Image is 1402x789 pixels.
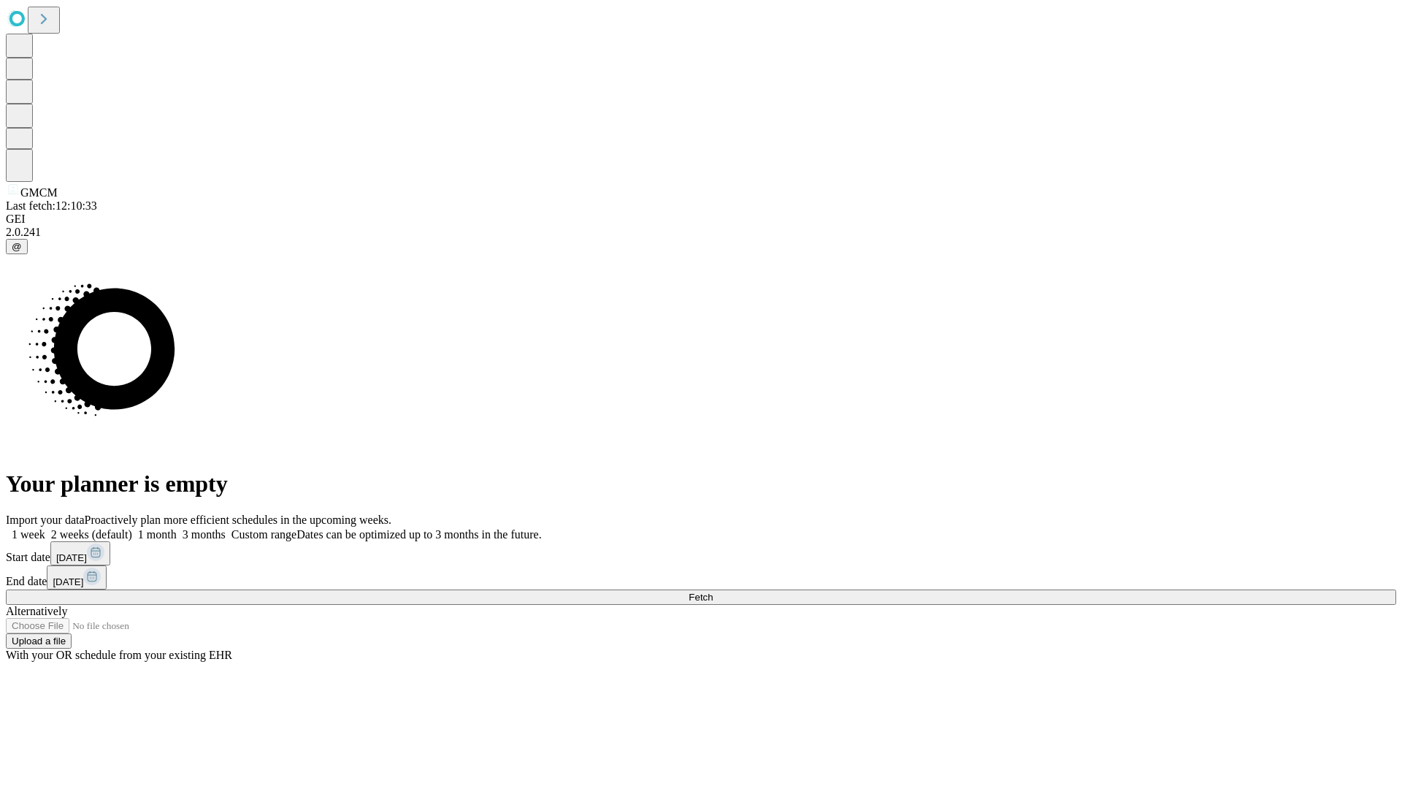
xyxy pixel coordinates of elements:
[53,576,83,587] span: [DATE]
[12,241,22,252] span: @
[6,565,1396,590] div: End date
[689,592,713,603] span: Fetch
[6,590,1396,605] button: Fetch
[6,541,1396,565] div: Start date
[6,605,67,617] span: Alternatively
[231,528,296,541] span: Custom range
[6,226,1396,239] div: 2.0.241
[47,565,107,590] button: [DATE]
[51,528,132,541] span: 2 weeks (default)
[50,541,110,565] button: [DATE]
[138,528,177,541] span: 1 month
[56,552,87,563] span: [DATE]
[85,514,391,526] span: Proactively plan more efficient schedules in the upcoming weeks.
[6,213,1396,226] div: GEI
[296,528,541,541] span: Dates can be optimized up to 3 months in the future.
[6,470,1396,498] h1: Your planner is empty
[6,199,97,212] span: Last fetch: 12:10:33
[12,528,45,541] span: 1 week
[6,239,28,254] button: @
[6,633,72,649] button: Upload a file
[20,186,58,199] span: GMCM
[6,649,232,661] span: With your OR schedule from your existing EHR
[6,514,85,526] span: Import your data
[183,528,226,541] span: 3 months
